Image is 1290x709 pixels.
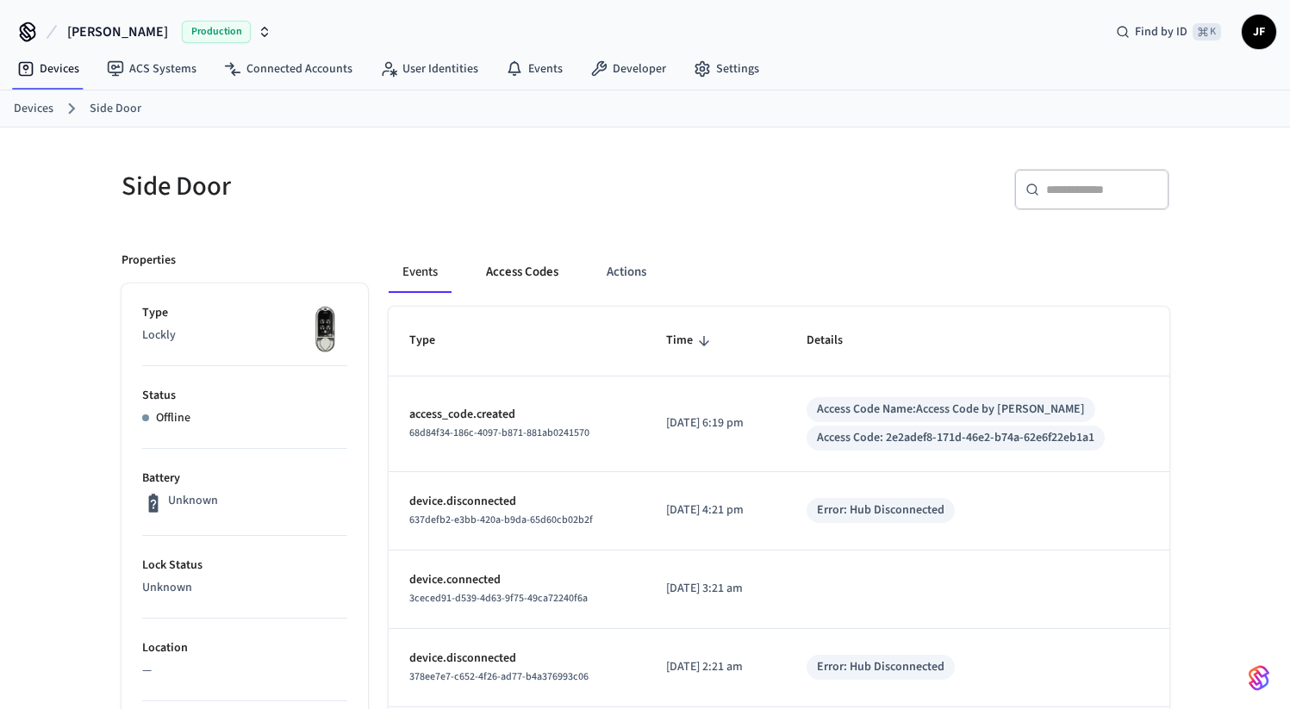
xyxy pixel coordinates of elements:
div: Error: Hub Disconnected [817,658,944,676]
a: Developer [576,53,680,84]
div: Find by ID⌘ K [1102,16,1235,47]
span: Find by ID [1135,23,1187,40]
p: Status [142,387,347,405]
button: JF [1242,15,1276,49]
a: Connected Accounts [210,53,366,84]
a: Devices [14,100,53,118]
span: 378ee7e7-c652-4f26-ad77-b4a376993c06 [409,669,589,684]
div: Error: Hub Disconnected [817,501,944,519]
span: 3ceced91-d539-4d63-9f75-49ca72240f6a [409,591,588,606]
p: Unknown [142,579,347,597]
img: Lockly Vision Lock, Front [304,304,347,356]
p: Offline [156,409,190,427]
div: Access Code Name: Access Code by [PERSON_NAME] [817,401,1085,419]
p: Lockly [142,327,347,345]
span: ⌘ K [1193,23,1221,40]
p: device.connected [409,571,626,589]
button: Access Codes [472,252,572,293]
span: Type [409,327,458,354]
p: — [142,662,347,680]
span: JF [1243,16,1274,47]
p: Battery [142,470,347,488]
p: [DATE] 3:21 am [666,580,764,598]
button: Events [389,252,452,293]
div: Access Code: 2e2adef8-171d-46e2-b74a-62e6f22eb1a1 [817,429,1094,447]
span: 68d84f34-186c-4097-b871-881ab0241570 [409,426,589,440]
a: Side Door [90,100,141,118]
p: [DATE] 6:19 pm [666,414,764,432]
p: Type [142,304,347,322]
p: access_code.created [409,406,626,424]
p: Location [142,639,347,657]
div: ant example [389,252,1169,293]
p: Lock Status [142,557,347,575]
p: Unknown [168,492,218,510]
h5: Side Door [122,169,635,204]
p: [DATE] 4:21 pm [666,501,764,519]
span: Details [807,327,865,354]
span: [PERSON_NAME] [67,22,168,42]
p: device.disconnected [409,650,626,668]
span: 637defb2-e3bb-420a-b9da-65d60cb02b2f [409,513,593,527]
a: ACS Systems [93,53,210,84]
span: Time [666,327,715,354]
p: [DATE] 2:21 am [666,658,764,676]
p: Properties [122,252,176,270]
p: device.disconnected [409,493,626,511]
img: SeamLogoGradient.69752ec5.svg [1249,664,1269,692]
a: Devices [3,53,93,84]
a: User Identities [366,53,492,84]
a: Events [492,53,576,84]
a: Settings [680,53,773,84]
span: Production [182,21,251,43]
button: Actions [593,252,660,293]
